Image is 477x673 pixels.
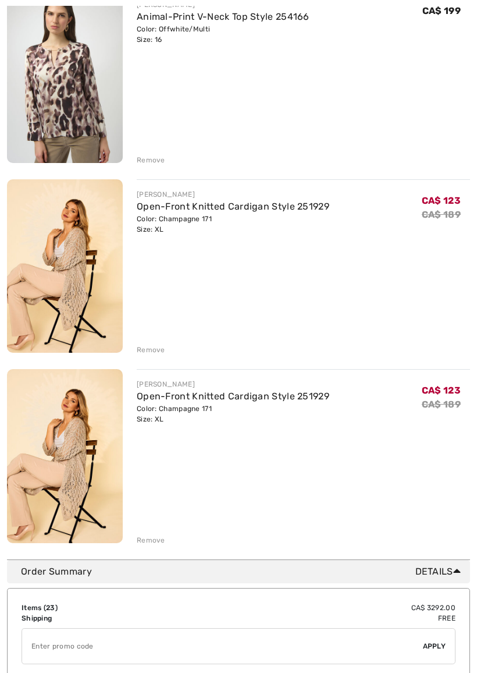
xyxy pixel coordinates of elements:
[137,201,329,212] a: Open-Front Knitted Cardigan Style 251929
[423,641,446,651] span: Apply
[422,195,461,206] span: CA$ 123
[422,5,461,16] span: CA$ 199
[137,155,165,165] div: Remove
[137,379,329,389] div: [PERSON_NAME]
[22,629,423,664] input: Promo code
[7,179,123,353] img: Open-Front Knitted Cardigan Style 251929
[422,385,461,396] span: CA$ 123
[137,345,165,355] div: Remove
[137,391,329,402] a: Open-Front Knitted Cardigan Style 251929
[137,214,329,235] div: Color: Champagne 171 Size: XL
[137,403,329,424] div: Color: Champagne 171 Size: XL
[137,189,329,200] div: [PERSON_NAME]
[422,399,461,410] s: CA$ 189
[7,369,123,543] img: Open-Front Knitted Cardigan Style 251929
[422,209,461,220] s: CA$ 189
[21,565,465,579] div: Order Summary
[22,613,166,624] td: Shipping
[166,603,455,613] td: CA$ 3292.00
[137,24,309,45] div: Color: Offwhite/Multi Size: 16
[137,535,165,546] div: Remove
[46,604,55,612] span: 23
[415,565,465,579] span: Details
[137,11,309,22] a: Animal-Print V-Neck Top Style 254166
[166,613,455,624] td: Free
[22,603,166,613] td: Items ( )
